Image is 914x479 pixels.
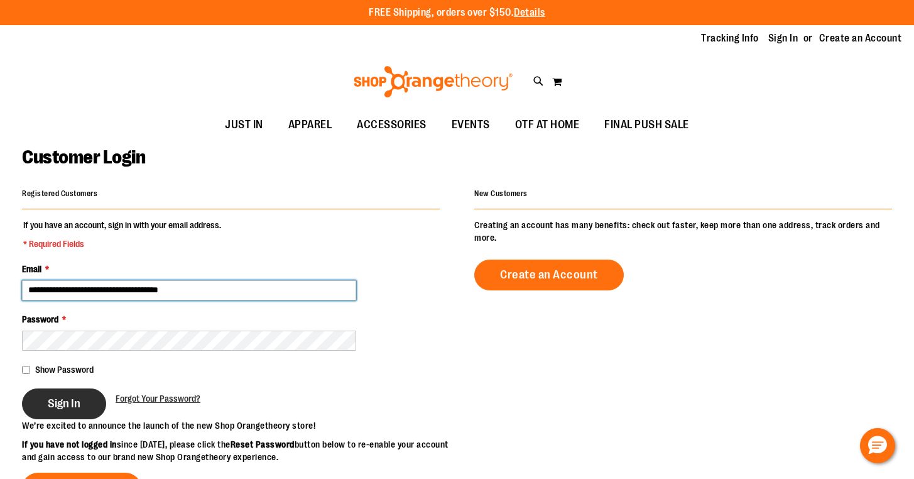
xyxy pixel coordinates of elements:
strong: New Customers [474,189,528,198]
a: Sign In [768,31,798,45]
span: Password [22,314,58,324]
span: Forgot Your Password? [116,394,200,404]
img: Shop Orangetheory [352,66,514,97]
strong: If you have not logged in [22,439,117,449]
span: JUST IN [225,111,263,139]
span: OTF AT HOME [515,111,580,139]
span: ACCESSORIES [357,111,427,139]
button: Hello, have a question? Let’s chat. [860,428,895,463]
p: since [DATE], please click the button below to re-enable your account and gain access to our bran... [22,438,457,463]
span: Show Password [35,365,94,375]
a: Create an Account [819,31,902,45]
a: OTF AT HOME [503,111,592,140]
a: Create an Account [474,260,624,290]
a: ACCESSORIES [344,111,439,140]
a: Forgot Your Password? [116,392,200,405]
a: Details [514,7,545,18]
span: Customer Login [22,146,145,168]
span: * Required Fields [23,238,221,250]
legend: If you have an account, sign in with your email address. [22,219,222,250]
a: APPAREL [276,111,345,140]
span: FINAL PUSH SALE [604,111,689,139]
p: We’re excited to announce the launch of the new Shop Orangetheory store! [22,419,457,432]
p: FREE Shipping, orders over $150. [369,6,545,20]
span: Sign In [48,397,80,410]
span: APPAREL [288,111,332,139]
a: JUST IN [212,111,276,140]
a: FINAL PUSH SALE [592,111,702,140]
a: EVENTS [439,111,503,140]
strong: Registered Customers [22,189,97,198]
span: Create an Account [500,268,598,282]
a: Tracking Info [701,31,759,45]
strong: Reset Password [231,439,295,449]
button: Sign In [22,388,106,419]
span: EVENTS [452,111,490,139]
span: Email [22,264,41,274]
p: Creating an account has many benefits: check out faster, keep more than one address, track orders... [474,219,892,244]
